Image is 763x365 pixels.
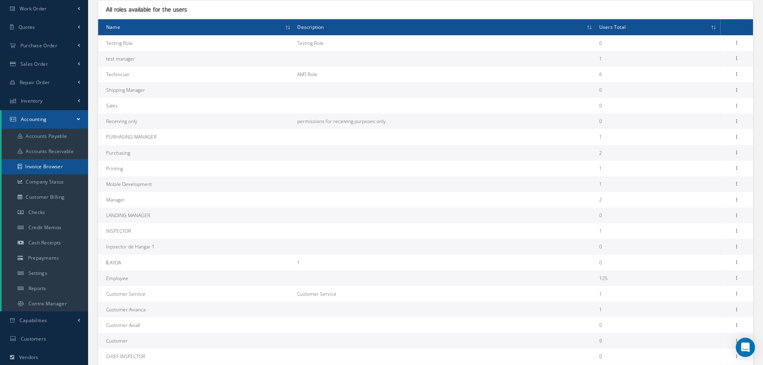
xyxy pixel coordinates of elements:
[98,349,294,364] td: CHIEF INSPECTOR
[2,205,88,220] a: Checks
[596,333,721,349] td: 9
[596,67,721,82] td: 6
[596,239,721,254] td: 0
[20,79,50,86] span: Repair Order
[98,129,294,145] td: PURHASING MANAGER
[596,35,721,51] td: 0
[2,159,88,174] a: Invoice Browser
[98,223,294,239] td: INSPECTOR
[21,335,46,342] span: Customers
[2,266,88,281] a: Settings
[596,51,721,67] td: 1
[28,224,62,231] span: Credit Memos
[294,67,596,82] td: AMT Role
[103,6,264,14] div: All roles available for the users
[599,23,626,30] span: Users Total
[596,255,721,270] td: 0
[596,192,721,208] td: 2
[2,235,88,250] a: Cash Receipts
[98,286,294,302] td: Customer Service
[2,250,88,266] a: Prepayments
[596,302,721,317] td: 1
[98,51,294,67] td: test manager
[98,113,294,129] td: Receiving only
[20,60,48,67] span: Sales Order
[2,296,88,311] a: Contra Manager
[20,5,47,12] span: Work Order
[98,239,294,254] td: Inpsector de Hangar 1
[2,190,88,205] a: Customer Billing
[294,113,596,129] td: permissions for receiving purposes only
[596,161,721,176] td: 1
[98,145,294,161] td: Purchasing
[98,255,294,270] td: İLAYDA
[2,281,88,296] a: Reports
[28,239,61,246] span: Cash Receipts
[98,161,294,176] td: Printing
[596,145,721,161] td: 2
[98,35,294,51] td: Testing Role
[20,42,57,49] span: Purchase Order
[294,286,596,302] td: Customer Service
[596,349,721,364] td: 0
[2,144,88,159] a: Accounts Receivable
[28,285,46,292] span: Reports
[28,209,45,216] span: Checks
[28,254,59,261] span: Prepayments
[98,270,294,286] td: Employee
[98,82,294,98] td: Shipping Manager
[19,354,38,361] span: Vendors
[20,317,47,324] span: Capabilities
[596,317,721,333] td: 0
[596,113,721,129] td: 0
[596,223,721,239] td: 1
[98,317,294,333] td: Customer Aviall
[98,333,294,349] td: Customer
[297,23,324,30] span: Description
[596,98,721,113] td: 0
[294,35,596,51] td: Testing Role
[736,338,755,357] div: Open Intercom Messenger
[21,116,47,123] span: Accounting
[294,255,596,270] td: 1
[2,220,88,235] a: Credit Memos
[98,208,294,223] td: LANDING MANAGER
[596,286,721,302] td: 1
[2,110,88,129] a: Accounting
[2,174,88,190] a: Company Status
[596,129,721,145] td: 1
[18,24,35,30] span: Quotes
[98,176,294,192] td: Mobile Development
[28,300,67,307] span: Contra Manager
[98,192,294,208] td: Manager
[98,98,294,113] td: Sales
[596,270,721,286] td: 125
[596,82,721,98] td: 0
[596,176,721,192] td: 1
[106,23,120,30] span: Name
[28,270,47,276] span: Settings
[21,97,43,104] span: Inventory
[2,129,88,144] a: Accounts Payable
[596,208,721,223] td: 0
[98,67,294,82] td: Technician
[98,302,294,317] td: Customer Avianca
